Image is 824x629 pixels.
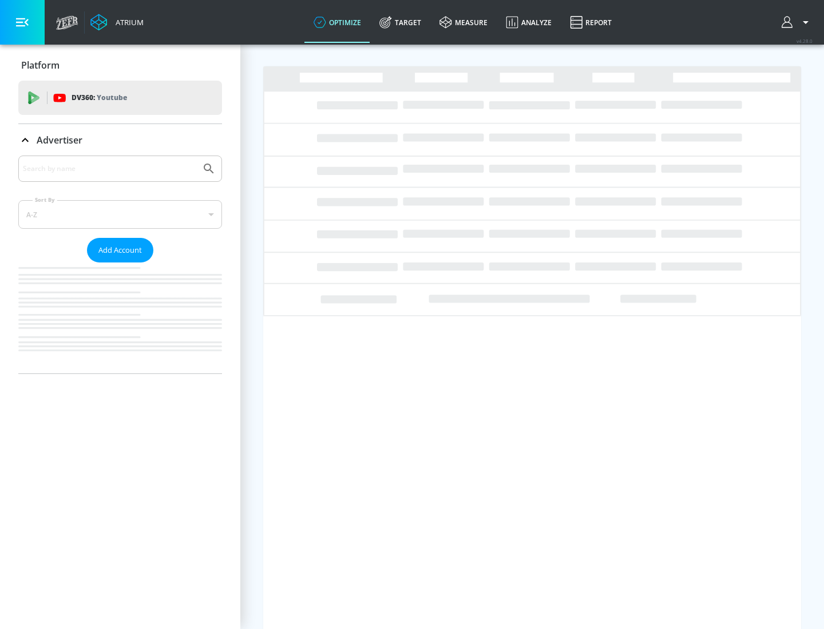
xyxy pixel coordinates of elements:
div: Advertiser [18,124,222,156]
nav: list of Advertiser [18,262,222,373]
p: Advertiser [37,134,82,146]
a: Analyze [497,2,561,43]
span: Add Account [98,244,142,257]
p: Platform [21,59,60,71]
div: DV360: Youtube [18,81,222,115]
label: Sort By [33,196,57,204]
a: Atrium [90,14,144,31]
a: Target [370,2,430,43]
button: Add Account [87,238,153,262]
div: Platform [18,49,222,81]
div: Atrium [111,17,144,27]
p: DV360: [72,91,127,104]
input: Search by name [23,161,196,176]
a: Report [561,2,621,43]
div: Advertiser [18,156,222,373]
span: v 4.28.0 [797,38,813,44]
p: Youtube [97,91,127,103]
div: A-Z [18,200,222,229]
a: optimize [304,2,370,43]
a: measure [430,2,497,43]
